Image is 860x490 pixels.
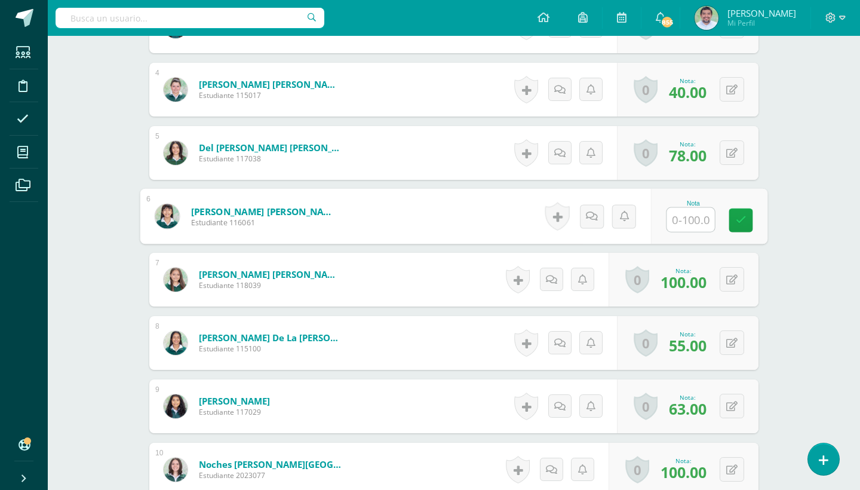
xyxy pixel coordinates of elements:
[625,456,649,483] a: 0
[199,458,342,470] a: Noches [PERSON_NAME][GEOGRAPHIC_DATA]
[669,399,707,419] span: 63.00
[199,90,342,100] span: Estudiante 115017
[164,458,188,482] img: cf122310391f7a928a40645edd7e1f45.png
[164,268,188,292] img: 2ceeeeeac689e679d6fe2c120338d5c2.png
[634,329,658,357] a: 0
[634,139,658,167] a: 0
[199,470,342,480] span: Estudiante 2023077
[199,78,342,90] a: [PERSON_NAME] [PERSON_NAME]
[669,82,707,102] span: 40.00
[667,208,715,232] input: 0-100.0
[661,272,707,292] span: 100.00
[625,266,649,293] a: 0
[56,8,324,28] input: Busca un usuario...
[669,145,707,166] span: 78.00
[669,140,707,148] div: Nota:
[669,330,707,338] div: Nota:
[199,154,342,164] span: Estudiante 117038
[191,218,339,228] span: Estudiante 116061
[661,267,707,275] div: Nota:
[199,332,342,344] a: [PERSON_NAME] De La [PERSON_NAME] [PERSON_NAME]
[634,76,658,103] a: 0
[164,394,188,418] img: f80adf85d64e295c3607742a5ce69bdd.png
[695,6,718,30] img: 8512c19bb1a7e343054284e08b85158d.png
[199,407,270,417] span: Estudiante 117029
[164,78,188,102] img: 64307a1dd9282e061bf43283a80d364e.png
[634,393,658,420] a: 0
[199,344,342,354] span: Estudiante 115100
[727,7,796,19] span: [PERSON_NAME]
[191,205,339,218] a: [PERSON_NAME] [PERSON_NAME]
[199,268,342,280] a: [PERSON_NAME] [PERSON_NAME]
[199,280,342,290] span: Estudiante 118039
[669,335,707,356] span: 55.00
[155,204,179,228] img: 981b30d0db7cedbe81d0806b3223499b.png
[661,457,707,465] div: Nota:
[164,331,188,355] img: be577f796cacd2fac92512d18923a548.png
[727,18,796,28] span: Mi Perfil
[661,16,674,29] span: 855
[669,393,707,402] div: Nota:
[199,395,270,407] a: [PERSON_NAME]
[199,142,342,154] a: del [PERSON_NAME] [PERSON_NAME]
[164,141,188,165] img: 75ed5b39407dee37589b70a12347b295.png
[666,200,721,207] div: Nota
[669,76,707,85] div: Nota:
[661,462,707,482] span: 100.00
